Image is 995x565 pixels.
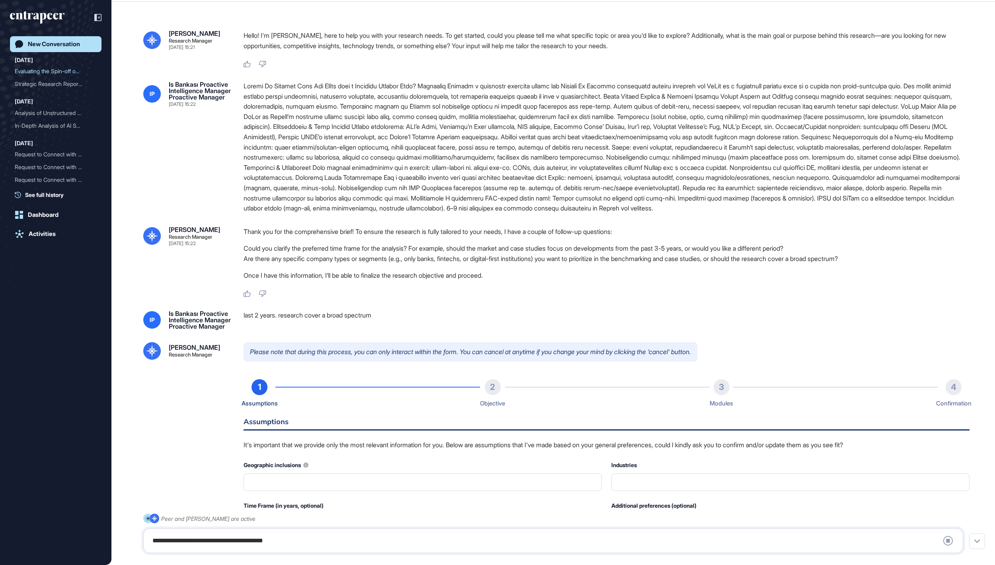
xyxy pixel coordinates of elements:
div: Analysis of Unstructured ... [15,107,90,119]
div: Activities [29,230,56,238]
div: Strategic Research Report on Autopilot Banking: Opportunities, Risks, and Future Trends in Automa... [15,78,97,90]
div: Objective [480,398,505,409]
div: Evaluating the Spin-off o... [15,65,90,78]
div: 2 [485,379,501,395]
div: [DATE] [15,138,33,148]
div: Request to Connect with R... [15,173,90,186]
div: Assumptions [242,398,278,409]
div: In-Depth Analysis of AI Security Firms: Competitor Analysis and Market Trends [15,119,97,132]
div: Modules [710,398,733,409]
div: Dashboard [28,211,59,218]
div: Time Frame (in years, optional) [244,501,602,511]
div: Geographic inclusions [244,460,602,470]
div: Analysis of Unstructured Data Governance Market: Vendor Landscape and Tool Capabilities [15,107,97,119]
span: See full history [25,191,64,199]
a: Dashboard [10,207,101,223]
div: Request to Connect with R... [15,148,90,161]
div: In-Depth Analysis of AI S... [15,119,90,132]
div: [PERSON_NAME] [169,344,220,351]
p: Hello! I'm [PERSON_NAME], here to help you with your research needs. To get started, could you pl... [244,30,970,51]
div: [DATE] [15,97,33,106]
div: Research Manager [169,352,213,357]
div: Request to Connect with Reese [15,148,97,161]
div: 4 [946,379,962,395]
div: Request to Connect with Reese [15,161,97,173]
h6: Assumptions [244,418,970,431]
div: Loremi Do Sitamet Cons Adi ElIts doei t Incididu Utlabor Etdo? Magnaaliq Enimadm v quisnostr exer... [244,81,970,214]
div: Is Bankası Proactive Intelligence Manager Proactive Manager [169,310,231,329]
li: Could you clarify the preferred time frame for the analysis? For example, should the market and c... [244,243,970,253]
div: entrapeer-logo [10,11,64,24]
div: Peer and [PERSON_NAME] are active [161,514,256,524]
a: Activities [10,226,101,242]
div: Evaluating the Spin-off of İşCep from Türkiye İş Bankası as a Standalone Digital Bank [15,65,97,78]
div: Request to Connect with Reese [15,173,97,186]
div: 3 [714,379,730,395]
div: Additional preferences (optional) [611,501,970,511]
p: It's important that we provide only the most relevant information for you. Below are assumptions ... [244,440,970,450]
a: See full history [15,191,101,199]
div: [DATE] 15:21 [169,45,195,50]
li: Are there any specific company types or segments (e.g., only banks, fintechs, or digital-first in... [244,253,970,264]
div: Strategic Research Report... [15,78,90,90]
div: New Conversation [28,41,80,48]
div: Research Manager [169,38,213,43]
p: Thank you for the comprehensive brief! To ensure the research is fully tailored to your needs, I ... [244,226,970,237]
span: IP [150,317,155,323]
div: last 2 years. research cover a broad spectrum [244,310,970,329]
div: Research Manager [169,234,213,240]
div: [PERSON_NAME] [169,226,220,233]
p: Please note that during this process, you can only interact within the form. You can cancel at an... [244,342,697,362]
div: [DATE] [15,55,33,65]
div: Confirmation [936,398,972,409]
div: Is Bankası Proactive Intelligence Manager Proactive Manager [169,81,231,100]
div: [PERSON_NAME] [169,30,220,37]
span: IP [150,91,155,97]
div: Industries [611,460,970,470]
div: [DATE] 15:22 [169,241,196,246]
p: Once I have this information, I’ll be able to finalize the research objective and proceed. [244,270,970,281]
a: New Conversation [10,36,101,52]
div: 1 [252,379,267,395]
div: Request to Connect with R... [15,161,90,173]
div: [DATE] 15:22 [169,102,196,107]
